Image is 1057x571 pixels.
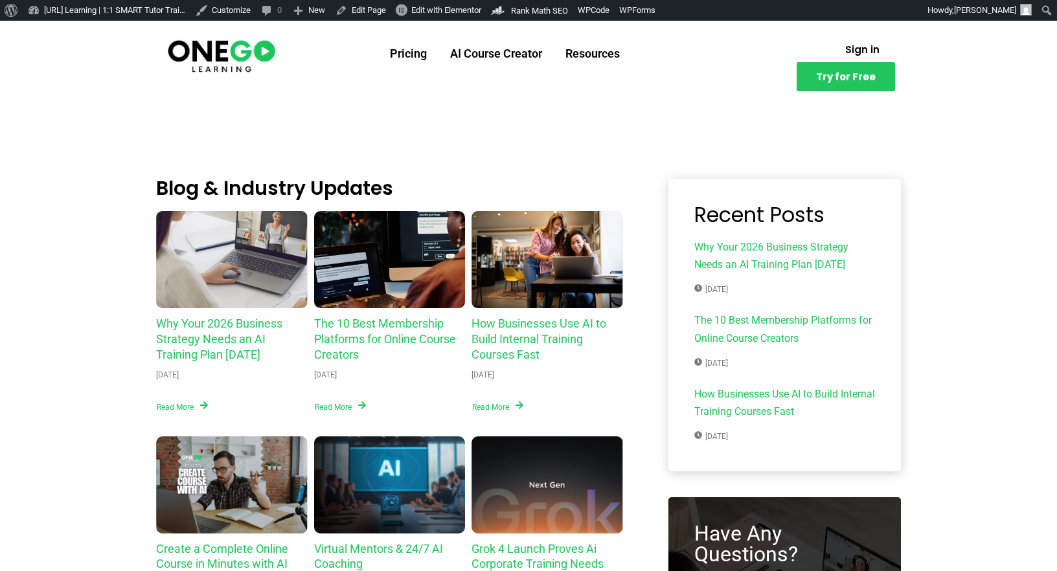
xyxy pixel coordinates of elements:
[156,436,308,533] a: Create a Complete Online Course in Minutes with AI
[694,311,876,350] span: The 10 Best Membership Platforms for Online Course Creators
[694,205,876,225] h3: Recent Posts
[156,542,288,571] a: Create a Complete Online Course in Minutes with AI
[314,317,456,361] a: The 10 Best Membership Platforms for Online Course Creators
[472,368,494,381] div: [DATE]
[472,542,604,571] a: Grok 4 Launch Proves Ai Corporate Training Needs
[816,72,876,82] span: Try for Free
[156,317,282,361] a: Why Your 2026 Business Strategy Needs an AI Training Plan [DATE]
[156,400,209,414] a: Read More
[830,37,895,62] a: Sign in
[156,179,623,198] h2: Blog & Industry Updates
[694,430,728,443] span: [DATE]
[472,400,524,414] a: Read More
[694,238,876,276] span: Why Your 2026 Business Strategy Needs an AI Training Plan [DATE]
[314,400,367,414] a: Read More
[694,385,876,445] a: How Businesses Use AI to Build Internal Training Courses Fast[DATE]
[411,5,481,15] span: Edit with Elementor
[378,37,438,71] a: Pricing
[314,368,337,381] div: [DATE]
[511,6,568,16] span: Rank Math SEO
[554,37,631,71] a: Resources
[472,211,623,308] a: How Businesses Use AI to Build Internal Training Courses Fast
[694,311,876,372] a: The 10 Best Membership Platforms for Online Course Creators[DATE]
[694,385,876,423] span: How Businesses Use AI to Build Internal Training Courses Fast
[472,317,606,361] a: How Businesses Use AI to Build Internal Training Courses Fast
[845,45,880,54] span: Sign in
[694,523,876,565] h3: Have Any Questions?
[314,542,443,571] a: Virtual Mentors & 24/7 AI Coaching
[954,5,1016,15] span: [PERSON_NAME]
[156,368,179,381] div: [DATE]
[156,211,308,308] a: Why Your 2026 Business Strategy Needs an AI Training Plan Today
[797,62,895,91] a: Try for Free
[314,436,466,533] a: Virtual Mentors & 24/7 AI Coaching
[694,283,728,296] span: [DATE]
[438,37,554,71] a: AI Course Creator
[694,357,728,370] span: [DATE]
[314,211,466,308] a: The 10 Best Membership Platforms for Online Course Creators
[694,238,876,298] a: Why Your 2026 Business Strategy Needs an AI Training Plan [DATE][DATE]
[472,436,623,533] a: Grok 4 Launch Proves Ai Corporate Training Needs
